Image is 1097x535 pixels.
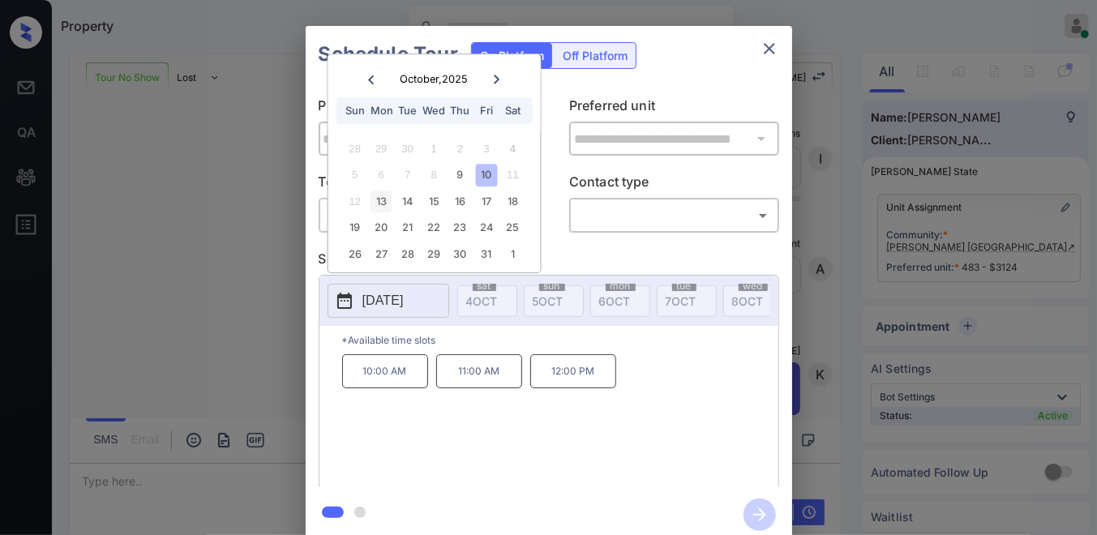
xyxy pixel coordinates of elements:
[319,249,779,275] p: Select slot
[319,96,529,122] p: Preferred community
[396,243,418,265] div: Choose Tuesday, October 28th, 2025
[344,165,366,186] div: Not available Sunday, October 5th, 2025
[423,100,445,122] div: Wed
[569,96,779,122] p: Preferred unit
[333,135,535,267] div: month 2025-10
[344,138,366,160] div: Not available Sunday, September 28th, 2025
[396,217,418,239] div: Choose Tuesday, October 21st, 2025
[436,354,522,388] p: 11:00 AM
[502,243,524,265] div: Choose Saturday, November 1st, 2025
[502,138,524,160] div: Not available Saturday, October 4th, 2025
[502,100,524,122] div: Sat
[396,138,418,160] div: Not available Tuesday, September 30th, 2025
[449,217,471,239] div: Choose Thursday, October 23rd, 2025
[344,190,366,212] div: Not available Sunday, October 12th, 2025
[472,43,552,68] div: On Platform
[371,243,392,265] div: Choose Monday, October 27th, 2025
[502,165,524,186] div: Not available Saturday, October 11th, 2025
[753,32,786,65] button: close
[476,190,498,212] div: Choose Friday, October 17th, 2025
[306,26,471,83] h2: Schedule Tour
[476,100,498,122] div: Fri
[396,100,418,122] div: Tue
[328,284,449,318] button: [DATE]
[344,100,366,122] div: Sun
[530,354,616,388] p: 12:00 PM
[396,165,418,186] div: Not available Tuesday, October 7th, 2025
[371,165,392,186] div: Not available Monday, October 6th, 2025
[371,217,392,239] div: Choose Monday, October 20th, 2025
[342,326,778,354] p: *Available time slots
[476,138,498,160] div: Not available Friday, October 3rd, 2025
[323,202,525,229] div: In Person
[449,243,471,265] div: Choose Thursday, October 30th, 2025
[502,190,524,212] div: Choose Saturday, October 18th, 2025
[502,217,524,239] div: Choose Saturday, October 25th, 2025
[449,100,471,122] div: Thu
[371,100,392,122] div: Mon
[371,190,392,212] div: Choose Monday, October 13th, 2025
[423,165,445,186] div: Not available Wednesday, October 8th, 2025
[344,217,366,239] div: Choose Sunday, October 19th, 2025
[449,165,471,186] div: Choose Thursday, October 9th, 2025
[396,190,418,212] div: Choose Tuesday, October 14th, 2025
[569,172,779,198] p: Contact type
[449,190,471,212] div: Choose Thursday, October 16th, 2025
[423,217,445,239] div: Choose Wednesday, October 22nd, 2025
[342,354,428,388] p: 10:00 AM
[362,291,404,310] p: [DATE]
[449,138,471,160] div: Not available Thursday, October 2nd, 2025
[423,138,445,160] div: Not available Wednesday, October 1st, 2025
[555,43,636,68] div: Off Platform
[476,243,498,265] div: Choose Friday, October 31st, 2025
[423,190,445,212] div: Choose Wednesday, October 15th, 2025
[344,243,366,265] div: Choose Sunday, October 26th, 2025
[400,73,468,85] div: October , 2025
[319,172,529,198] p: Tour type
[423,243,445,265] div: Choose Wednesday, October 29th, 2025
[476,165,498,186] div: Choose Friday, October 10th, 2025
[371,138,392,160] div: Not available Monday, September 29th, 2025
[476,217,498,239] div: Choose Friday, October 24th, 2025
